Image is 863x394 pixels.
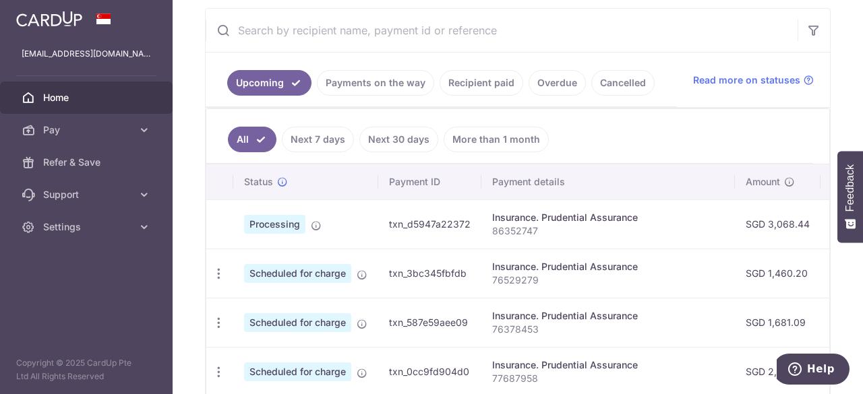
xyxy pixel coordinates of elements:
span: Amount [746,175,780,189]
span: Pay [43,123,132,137]
a: More than 1 month [444,127,549,152]
th: Payment details [481,164,735,199]
a: All [228,127,276,152]
td: SGD 1,681.09 [735,298,821,347]
span: Support [43,188,132,201]
td: txn_d5947a22372 [378,199,481,249]
span: Status [244,175,273,189]
p: 77687958 [492,372,724,385]
th: Payment ID [378,164,481,199]
span: Home [43,91,132,104]
td: SGD 3,068.44 [735,199,821,249]
a: Read more on statuses [693,73,814,87]
span: Scheduled for charge [244,362,351,381]
span: Refer & Save [43,156,132,169]
td: txn_587e59aee09 [378,298,481,347]
span: Processing [244,215,305,234]
span: Read more on statuses [693,73,800,87]
a: Next 7 days [282,127,354,152]
a: Cancelled [591,70,655,96]
p: [EMAIL_ADDRESS][DOMAIN_NAME] [22,47,151,61]
button: Feedback - Show survey [837,151,863,242]
img: CardUp [16,11,82,27]
td: txn_3bc345fbfdb [378,249,481,298]
div: Insurance. Prudential Assurance [492,211,724,224]
span: Scheduled for charge [244,313,351,332]
a: Next 30 days [359,127,438,152]
iframe: Opens a widget where you can find more information [777,354,850,387]
div: Insurance. Prudential Assurance [492,358,724,372]
span: Feedback [844,164,856,211]
input: Search by recipient name, payment id or reference [206,9,798,52]
p: 76529279 [492,273,724,287]
span: Scheduled for charge [244,264,351,283]
a: Payments on the way [317,70,434,96]
td: SGD 1,460.20 [735,249,821,298]
a: Overdue [529,70,586,96]
a: Upcoming [227,70,311,96]
p: 76378453 [492,323,724,336]
p: 86352747 [492,224,724,238]
span: Settings [43,220,132,234]
div: Insurance. Prudential Assurance [492,309,724,323]
div: Insurance. Prudential Assurance [492,260,724,273]
a: Recipient paid [440,70,523,96]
